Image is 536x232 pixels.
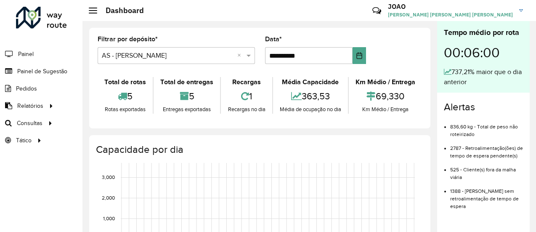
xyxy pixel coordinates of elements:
a: Contato Rápido [368,2,386,20]
div: 69,330 [351,87,420,105]
span: [PERSON_NAME] [PERSON_NAME] [PERSON_NAME] [388,11,513,19]
li: 836,60 kg - Total de peso não roteirizado [450,117,523,138]
text: 3,000 [102,175,115,180]
h2: Dashboard [97,6,144,15]
div: 00:06:00 [444,38,523,67]
div: Média de ocupação no dia [275,105,346,114]
span: Pedidos [16,84,37,93]
li: 2787 - Retroalimentação(ões) de tempo de espera pendente(s) [450,138,523,160]
text: 1,000 [103,216,115,221]
h4: Alertas [444,101,523,113]
span: Painel de Sugestão [17,67,67,76]
div: 5 [156,87,218,105]
div: 1 [223,87,270,105]
div: 5 [100,87,151,105]
div: Recargas no dia [223,105,270,114]
label: Data [265,34,282,44]
text: 2,000 [102,195,115,201]
label: Filtrar por depósito [98,34,158,44]
div: 737,21% maior que o dia anterior [444,67,523,87]
button: Choose Date [353,47,366,64]
span: Clear all [237,51,244,61]
div: Total de rotas [100,77,151,87]
span: Relatórios [17,101,43,110]
li: 1388 - [PERSON_NAME] sem retroalimentação de tempo de espera [450,181,523,210]
div: 363,53 [275,87,346,105]
div: Km Médio / Entrega [351,105,420,114]
h3: JOAO [388,3,513,11]
div: Recargas [223,77,270,87]
div: Total de entregas [156,77,218,87]
span: Tático [16,136,32,145]
div: Média Capacidade [275,77,346,87]
div: Tempo médio por rota [444,27,523,38]
li: 525 - Cliente(s) fora da malha viária [450,160,523,181]
div: Entregas exportadas [156,105,218,114]
div: Rotas exportadas [100,105,151,114]
h4: Capacidade por dia [96,144,422,156]
div: Km Médio / Entrega [351,77,420,87]
span: Painel [18,50,34,59]
span: Consultas [17,119,42,128]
